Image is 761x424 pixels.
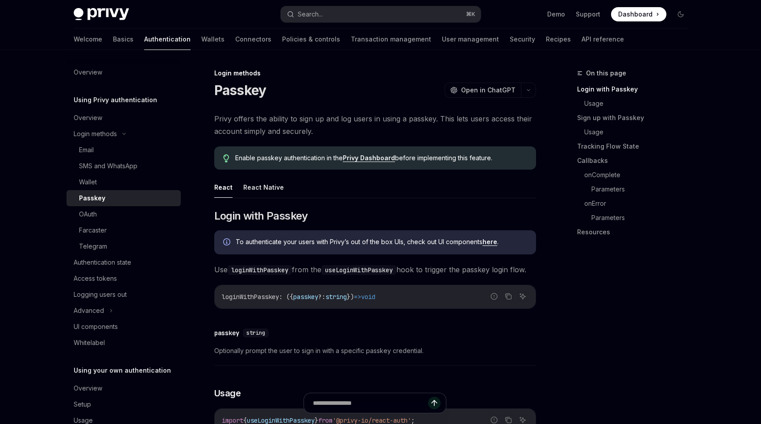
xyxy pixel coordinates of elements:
a: Support [576,10,600,19]
div: Login methods [74,129,117,139]
a: Privy Dashboard [343,154,395,162]
a: Overview [67,64,181,80]
a: OAuth [67,206,181,222]
a: Transaction management [351,29,431,50]
span: string [325,293,347,301]
a: Wallets [201,29,225,50]
code: loginWithPasskey [228,265,292,275]
a: Telegram [67,238,181,254]
span: Privy offers the ability to sign up and log users in using a passkey. This lets users access thei... [214,112,536,137]
button: Toggle dark mode [674,7,688,21]
span: On this page [586,68,626,79]
button: Send message [428,397,441,409]
h5: Using Privy authentication [74,95,157,105]
svg: Info [223,238,232,247]
span: To authenticate your users with Privy’s out of the box UIs, check out UI components . [236,237,527,246]
div: Whitelabel [74,337,105,348]
div: Passkey [79,193,105,204]
span: : ({ [279,293,293,301]
a: Parameters [591,211,695,225]
a: Setup [67,396,181,412]
a: Logging users out [67,287,181,303]
svg: Tip [223,154,229,162]
a: Dashboard [611,7,666,21]
span: ?: [318,293,325,301]
div: Telegram [79,241,107,252]
span: Optionally prompt the user to sign in with a specific passkey credential. [214,345,536,356]
div: OAuth [79,209,97,220]
button: React Native [243,177,284,198]
a: onError [584,196,695,211]
span: ⌘ K [466,11,475,18]
div: Search... [298,9,323,20]
button: Report incorrect code [488,291,500,302]
a: Security [510,29,535,50]
a: Tracking Flow State [577,139,695,154]
div: Access tokens [74,273,117,284]
a: Welcome [74,29,102,50]
a: Parameters [591,182,695,196]
span: Enable passkey authentication in the before implementing this feature. [235,154,527,162]
a: Resources [577,225,695,239]
img: dark logo [74,8,129,21]
div: Authentication state [74,257,131,268]
span: string [246,329,265,337]
span: }) [347,293,354,301]
a: Farcaster [67,222,181,238]
a: SMS and WhatsApp [67,158,181,174]
a: Wallet [67,174,181,190]
div: SMS and WhatsApp [79,161,137,171]
a: Connectors [235,29,271,50]
span: Usage [214,387,241,399]
span: Login with Passkey [214,209,308,223]
a: Sign up with Passkey [577,111,695,125]
a: User management [442,29,499,50]
a: Authentication [144,29,191,50]
a: Overview [67,380,181,396]
a: UI components [67,319,181,335]
a: Email [67,142,181,158]
a: Policies & controls [282,29,340,50]
span: => [354,293,361,301]
a: Usage [584,96,695,111]
a: Basics [113,29,133,50]
span: loginWithPasskey [222,293,279,301]
div: UI components [74,321,118,332]
button: Copy the contents from the code block [503,291,514,302]
a: Recipes [546,29,571,50]
div: Setup [74,399,91,410]
div: Login methods [214,69,536,78]
h5: Using your own authentication [74,365,171,376]
div: Wallet [79,177,97,187]
div: passkey [214,328,239,337]
a: Passkey [67,190,181,206]
a: Access tokens [67,270,181,287]
span: Open in ChatGPT [461,86,516,95]
div: Farcaster [79,225,107,236]
button: Search...⌘K [281,6,481,22]
button: React [214,177,233,198]
a: Authentication state [67,254,181,270]
code: useLoginWithPasskey [321,265,396,275]
span: Use from the hook to trigger the passkey login flow. [214,263,536,276]
a: Overview [67,110,181,126]
a: Usage [584,125,695,139]
button: Open in ChatGPT [445,83,521,98]
a: here [482,238,497,246]
a: onComplete [584,168,695,182]
div: Logging users out [74,289,127,300]
h1: Passkey [214,82,266,98]
span: void [361,293,375,301]
button: Ask AI [517,291,528,302]
div: Overview [74,383,102,394]
a: Whitelabel [67,335,181,351]
a: Callbacks [577,154,695,168]
span: Dashboard [618,10,653,19]
a: Login with Passkey [577,82,695,96]
span: passkey [293,293,318,301]
div: Overview [74,67,102,78]
div: Email [79,145,94,155]
div: Overview [74,112,102,123]
a: API reference [582,29,624,50]
div: Advanced [74,305,104,316]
